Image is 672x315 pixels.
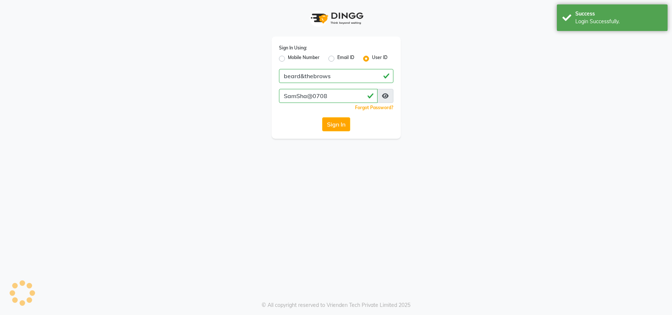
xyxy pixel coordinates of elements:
input: Username [279,89,378,103]
img: logo1.svg [307,7,366,29]
label: Sign In Using: [279,45,307,51]
label: User ID [372,54,387,63]
input: Username [279,69,393,83]
a: Forgot Password? [355,105,393,110]
button: Sign In [322,117,350,131]
label: Email ID [337,54,354,63]
label: Mobile Number [288,54,320,63]
div: Login Successfully. [575,18,662,25]
div: Success [575,10,662,18]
